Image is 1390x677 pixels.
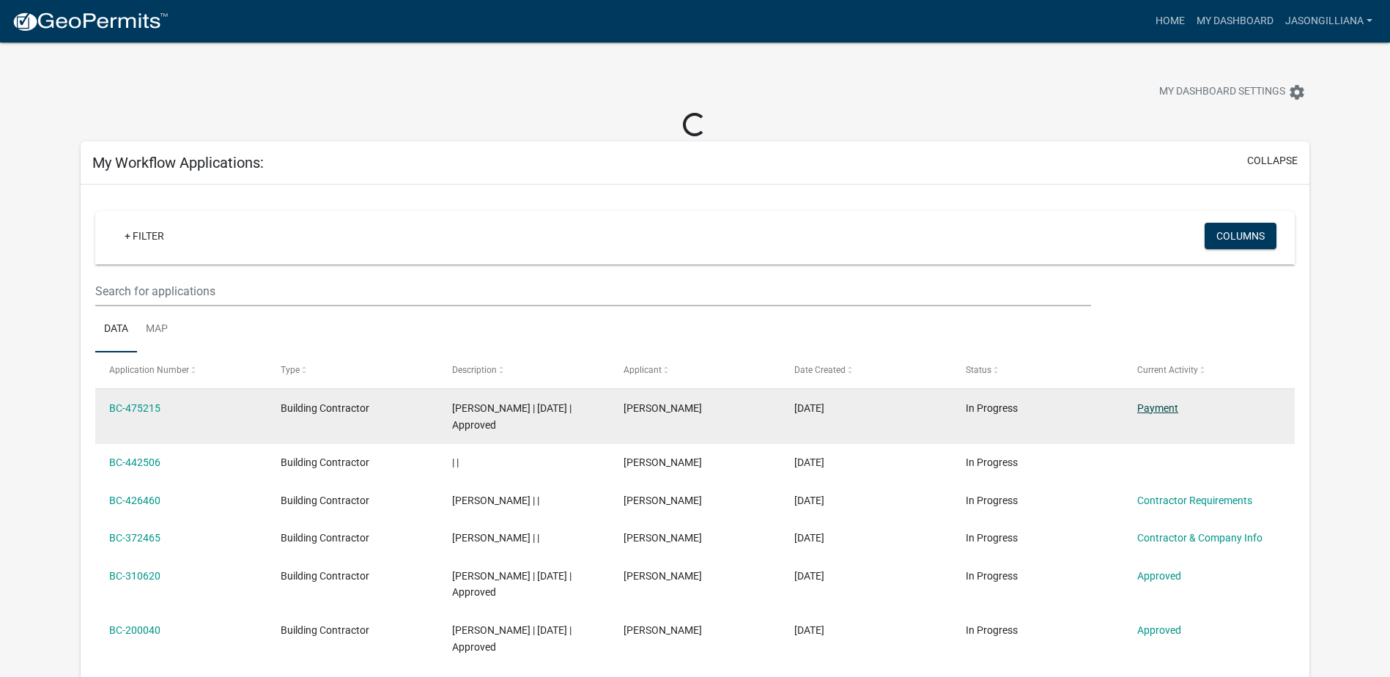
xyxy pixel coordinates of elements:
[109,532,160,544] a: BC-372465
[281,570,369,582] span: Building Contractor
[1147,78,1317,106] button: My Dashboard Settingssettings
[966,495,1018,506] span: In Progress
[966,532,1018,544] span: In Progress
[452,456,459,468] span: | |
[1247,153,1298,169] button: collapse
[794,495,824,506] span: 05/27/2025
[267,352,438,388] datatable-header-cell: Type
[794,365,846,375] span: Date Created
[1137,365,1198,375] span: Current Activity
[1137,495,1252,506] a: Contractor Requirements
[452,624,572,653] span: Jason Gilliana | 01/01/2024 | Approved
[794,624,824,636] span: 12/09/2023
[1137,570,1181,582] a: Approved
[109,495,160,506] a: BC-426460
[113,223,176,249] a: + Filter
[780,352,952,388] datatable-header-cell: Date Created
[452,532,539,544] span: Jason Gilliana | |
[438,352,610,388] datatable-header-cell: Description
[966,456,1018,468] span: In Progress
[966,365,991,375] span: Status
[966,570,1018,582] span: In Progress
[95,306,137,353] a: Data
[109,624,160,636] a: BC-200040
[1191,7,1279,35] a: My Dashboard
[609,352,780,388] datatable-header-cell: Applicant
[624,570,702,582] span: Jason Gilliana
[109,570,160,582] a: BC-310620
[281,456,369,468] span: Building Contractor
[1137,532,1263,544] a: Contractor & Company Info
[281,402,369,414] span: Building Contractor
[452,365,497,375] span: Description
[1205,223,1276,249] button: Columns
[624,456,702,468] span: Jason Gilliana
[281,365,300,375] span: Type
[624,495,702,506] span: Jason Gilliana
[1288,84,1306,101] i: settings
[794,402,824,414] span: 09/08/2025
[281,532,369,544] span: Building Contractor
[624,532,702,544] span: Jason Gilliana
[1137,624,1181,636] a: Approved
[109,456,160,468] a: BC-442506
[281,495,369,506] span: Building Contractor
[1137,402,1178,414] a: Payment
[92,154,264,171] h5: My Workflow Applications:
[95,276,1091,306] input: Search for applications
[966,624,1018,636] span: In Progress
[624,402,702,414] span: Jason Gilliana
[952,352,1123,388] datatable-header-cell: Status
[281,624,369,636] span: Building Contractor
[794,456,824,468] span: 06/27/2025
[109,402,160,414] a: BC-475215
[109,365,189,375] span: Application Number
[1150,7,1191,35] a: Home
[794,570,824,582] span: 09/12/2024
[624,624,702,636] span: Jason Gilliana
[137,306,177,353] a: Map
[452,570,572,599] span: Jason Gilliana | 09/12/2024 | Approved
[966,402,1018,414] span: In Progress
[794,532,824,544] span: 02/04/2025
[452,402,572,431] span: Jason Gilliana | 09/10/2025 | Approved
[1159,84,1285,101] span: My Dashboard Settings
[452,495,539,506] span: Jason Gilliana | |
[624,365,662,375] span: Applicant
[1123,352,1295,388] datatable-header-cell: Current Activity
[1279,7,1378,35] a: JasonGilliana
[95,352,267,388] datatable-header-cell: Application Number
